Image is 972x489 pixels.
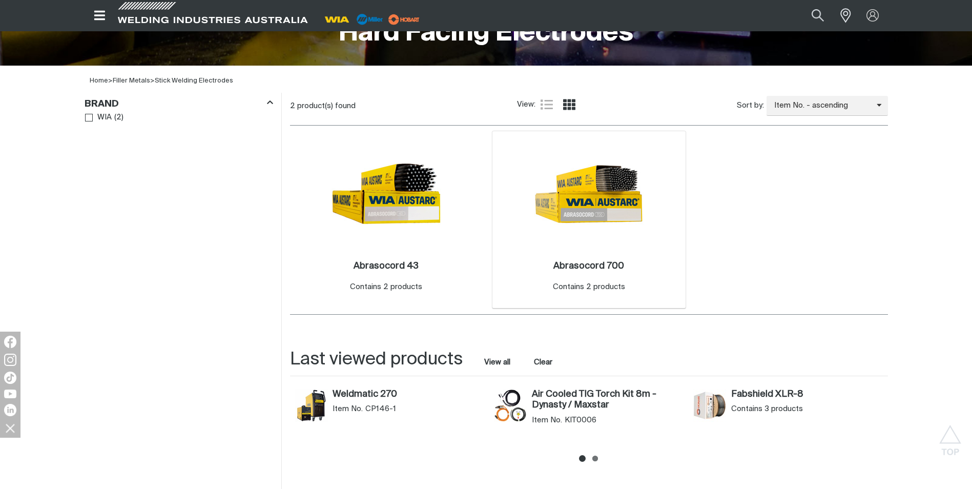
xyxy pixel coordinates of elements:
a: Air Cooled TIG Torch Kit 8m - Dynasty / Maxstar [532,389,683,411]
img: Weldmatic 270 [295,389,328,422]
span: Sort by: [737,100,764,112]
span: WIA [97,112,112,124]
img: Fabshield XLR-8 [693,389,726,422]
button: Search products [800,4,835,27]
section: Product list controls [290,93,888,119]
article: Weldmatic 270 (CP146-1) [290,386,489,435]
img: YouTube [4,390,16,398]
span: Item No. - ascending [767,100,877,112]
button: Scroll to top [939,425,962,448]
span: KIT0006 [565,415,596,425]
a: Stick Welding Electrodes [155,77,233,84]
img: Instagram [4,354,16,366]
div: 2 [290,101,517,111]
span: > [108,77,113,84]
div: Brand [85,96,273,110]
a: Abrasocord 700 [553,260,624,272]
img: Facebook [4,336,16,348]
h2: Abrasocord 700 [553,261,624,271]
article: Air Cooled TIG Torch Kit 8m - Dynasty / Maxstar (KIT0006) [489,386,688,435]
ul: Brand [85,111,273,125]
span: > [150,77,155,84]
span: CP146-1 [365,404,396,414]
h2: Last viewed products [290,348,463,371]
div: Contains 2 products [553,281,625,293]
img: TikTok [4,372,16,384]
h2: Abrasocord 43 [354,261,419,271]
button: Clear all last viewed products [532,355,555,369]
img: miller [385,12,423,27]
h1: Hard Facing Electrodes [339,17,633,50]
a: Fabshield XLR-8 [731,389,882,400]
article: Fabshield XLR-8 (Fabshield XLR-8) [688,386,887,435]
div: Contains 3 products [731,404,882,414]
h3: Brand [85,98,119,110]
div: Contains 2 products [350,281,422,293]
img: Air Cooled TIG Torch Kit 8m - Dynasty / Maxstar [494,389,527,422]
a: Weldmatic 270 [333,389,484,400]
span: product(s) found [297,102,356,110]
a: WIA [85,111,112,125]
a: Home [90,77,108,84]
a: miller [385,15,423,23]
img: Abrasocord 43 [332,139,441,249]
a: View all last viewed products [484,357,510,368]
a: List view [541,98,553,111]
aside: Filters [85,93,273,125]
img: LinkedIn [4,404,16,416]
span: ( 2 ) [114,112,123,124]
a: Filler Metals [113,77,150,84]
a: Abrasocord 43 [354,260,419,272]
span: View: [517,99,535,111]
img: Abrasocord 700 [534,139,644,249]
img: hide socials [2,419,19,437]
input: Product name or item number... [787,4,835,27]
span: Item No. [333,404,363,414]
span: Item No. [532,415,562,425]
